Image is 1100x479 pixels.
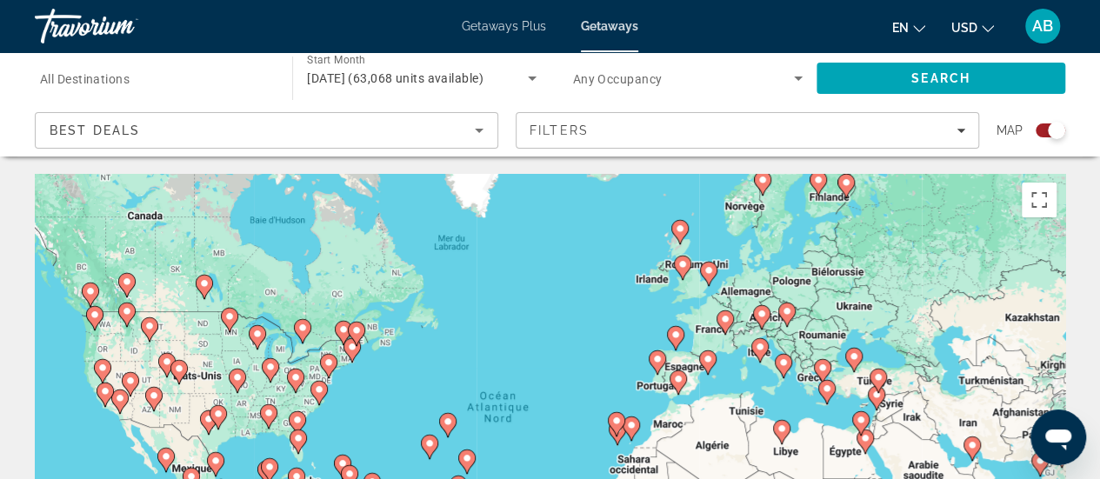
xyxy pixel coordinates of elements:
[516,112,979,149] button: Filters
[40,69,270,90] input: Select destination
[951,21,977,35] span: USD
[573,72,663,86] span: Any Occupancy
[1032,17,1053,35] span: AB
[911,71,970,85] span: Search
[892,15,925,40] button: Change language
[892,21,909,35] span: en
[951,15,994,40] button: Change currency
[817,63,1065,94] button: Search
[462,19,546,33] a: Getaways Plus
[1030,409,1086,465] iframe: Bouton de lancement de la fenêtre de messagerie
[1020,8,1065,44] button: User Menu
[40,72,130,86] span: All Destinations
[50,123,140,137] span: Best Deals
[530,123,589,137] span: Filters
[1022,183,1057,217] button: Passer en plein écran
[581,19,638,33] a: Getaways
[50,120,483,141] mat-select: Sort by
[997,118,1023,143] span: Map
[307,71,483,85] span: [DATE] (63,068 units available)
[307,54,365,66] span: Start Month
[35,3,209,49] a: Travorium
